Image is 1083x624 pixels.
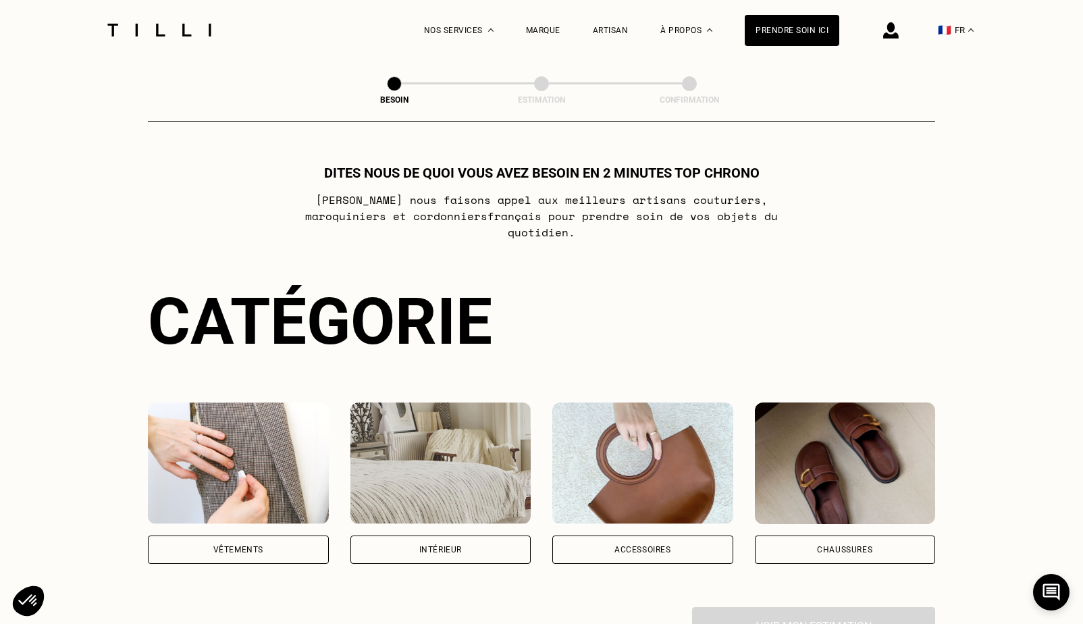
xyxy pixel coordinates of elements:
img: Accessoires [552,402,733,524]
div: Estimation [474,95,609,105]
div: Besoin [327,95,462,105]
a: Artisan [593,26,629,35]
img: Chaussures [755,402,936,524]
p: [PERSON_NAME] nous faisons appel aux meilleurs artisans couturiers , maroquiniers et cordonniers ... [274,192,810,240]
div: Confirmation [622,95,757,105]
img: Intérieur [350,402,531,524]
img: Menu déroulant [488,28,494,32]
div: Catégorie [148,284,935,359]
a: Marque [526,26,560,35]
img: Logo du service de couturière Tilli [103,24,216,36]
div: Vêtements [213,546,263,554]
img: Vêtements [148,402,329,524]
a: Prendre soin ici [745,15,839,46]
img: icône connexion [883,22,899,38]
img: menu déroulant [968,28,974,32]
span: 🇫🇷 [938,24,951,36]
h1: Dites nous de quoi vous avez besoin en 2 minutes top chrono [324,165,760,181]
div: Accessoires [614,546,671,554]
div: Chaussures [817,546,872,554]
div: Intérieur [419,546,462,554]
img: Menu déroulant à propos [707,28,712,32]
